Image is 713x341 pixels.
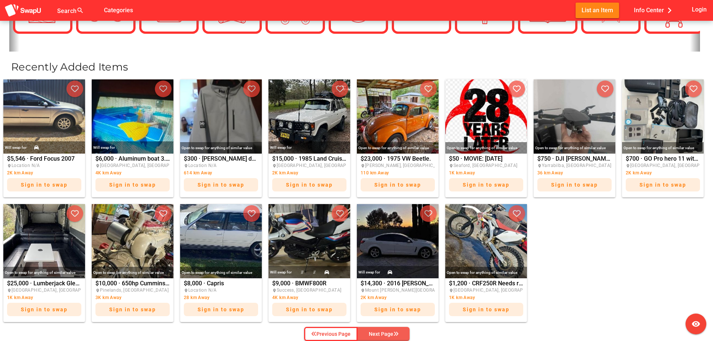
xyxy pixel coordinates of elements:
[184,295,209,300] span: 28 km Away
[626,156,700,195] div: $700 · GO Pro hero 11 with heaps of accessors
[622,79,704,154] img: imbrodie%40gmail.com%2F8fdd8fb2-6442-4426-9efb-5246d8a5f656%2F1749208650IMG_1833.JPG
[188,163,217,168] span: Location N/A
[5,144,27,152] div: Will swap for
[95,281,170,320] div: $10,000 · 650hp Cummins kta19
[453,163,517,168] span: Seaford, [GEOGRAPHIC_DATA]
[634,4,675,16] span: Info Center
[7,164,12,168] i: place
[92,204,173,278] img: freak_fishing101%40icloud.com%2F62403b0f-0e72-407b-b3a5-c0b0ea4dda40%2F17490168358F1C7A06-5096-4F...
[21,306,68,312] span: Sign in to swap
[361,295,387,300] span: 2K km Away
[92,79,173,154] img: jodiegillham%40gmail.com%2F73b6cccc-accc-4ff1-b085-f12707701fcc%2F1750901343IMG_20250107_111033.jpg
[12,288,104,293] span: [GEOGRAPHIC_DATA], [GEOGRAPHIC_DATA]
[449,164,453,168] i: place
[7,156,81,195] div: $5,546 · Ford Focus 2007
[355,204,440,322] a: Will swap for$14,300 · 2016 [PERSON_NAME] EvokeMount [PERSON_NAME][GEOGRAPHIC_DATA]2K km AwaySign...
[690,3,709,16] button: Login
[1,204,87,322] a: Open to swap for anything of similar value$25,000 · Lumberjack Glenaire Series 2[GEOGRAPHIC_DATA]...
[100,288,169,293] span: Pinelands, [GEOGRAPHIC_DATA]
[104,4,133,16] span: Categories
[7,281,81,320] div: $25,000 · Lumberjack Glenaire Series 2
[537,156,612,195] div: $750 · DJI [PERSON_NAME] pro
[361,170,389,176] span: 110 km Away
[537,164,542,168] i: place
[639,182,686,188] span: Sign in to swap
[7,295,33,300] span: 1K km Away
[358,268,380,276] div: Will swap for
[361,288,365,293] i: place
[184,170,212,176] span: 614 km Away
[277,288,341,293] span: Success, [GEOGRAPHIC_DATA]
[620,79,706,197] a: Open to swap for anything of similar value$700 · GO Pro hero 11 with heaps of accessors[GEOGRAPHI...
[90,79,175,197] a: Will swap for$6,000 · Aluminum boat 3.2m[GEOGRAPHIC_DATA], [GEOGRAPHIC_DATA]4K km AwaySign in to ...
[198,306,244,312] span: Sign in to swap
[21,182,68,188] span: Sign in to swap
[374,306,421,312] span: Sign in to swap
[272,156,346,195] div: $15,000 · 1985 Land Cruiser
[3,267,85,278] div: Open to swap for anything of similar value
[361,156,435,195] div: $23,000 · 1975 VW Beetle.
[95,170,121,176] span: 4K km Away
[534,142,615,154] div: Open to swap for anything of similar value
[270,268,292,276] div: Will swap for
[443,79,529,197] a: Open to swap for anything of similar value$50 · MOVIE: [DATE]Seaford, [GEOGRAPHIC_DATA]1K km Away...
[1,79,87,197] a: Will swap for$5,546 · Ford Focus 2007Location N/A2K km AwaySign in to swap
[445,204,527,278] img: toryboy420%40gmail.com%2Fca8641ee-7d00-48eb-9a71-82552e96d7be%2F1747870002Snapchat-1847324843.jpg
[463,306,509,312] span: Sign in to swap
[365,288,461,293] span: Mount [PERSON_NAME][GEOGRAPHIC_DATA]
[277,163,369,168] span: [GEOGRAPHIC_DATA], [GEOGRAPHIC_DATA]
[184,164,188,168] i: place
[463,182,509,188] span: Sign in to swap
[576,3,619,18] button: List an Item
[361,281,435,320] div: $14,300 · 2016 [PERSON_NAME] Evoke
[445,79,527,154] img: ginveal%40gmail.com%2Fc319777a-44f2-44d0-98e2-20474eac4189%2F1749635494IMG_1551.jpeg
[268,204,350,278] img: brentpike67%40gmail.com%2F2cb87c7e-cd5f-43f7-9078-5fe7019af55a%2F17484202341000007601.jpg
[268,79,350,154] img: robbiestewart0700%40gmail.com%2F3c648804-e832-4ca6-b86e-bbc176cda46c%2F1750161376IMG_8991.jpeg
[691,319,700,328] i: visibility
[355,79,440,197] a: Open to swap for anything of similar value$23,000 · 1975 VW Beetle.[PERSON_NAME], [GEOGRAPHIC_DAT...
[109,306,156,312] span: Sign in to swap
[272,288,277,293] i: place
[692,4,707,14] span: Login
[267,79,352,197] a: Will swap for$15,000 · 1985 Land Cruiser[GEOGRAPHIC_DATA], [GEOGRAPHIC_DATA]2K km AwaySign in to ...
[357,142,439,154] div: Open to swap for anything of similar value
[311,329,351,338] div: Previous Page
[286,182,333,188] span: Sign in to swap
[443,204,529,322] a: Open to swap for anything of similar value$1,200 · CRF250R Needs rebuild...[GEOGRAPHIC_DATA], [GE...
[445,267,527,278] div: Open to swap for anything of similar value
[361,164,365,168] i: place
[449,288,453,293] i: place
[180,267,262,278] div: Open to swap for anything of similar value
[180,142,262,154] div: Open to swap for anything of similar value
[664,5,675,16] i: chevron_right
[93,144,115,152] div: Will swap for
[622,142,704,154] div: Open to swap for anything of similar value
[188,288,217,293] span: Location N/A
[95,156,170,195] div: $6,000 · Aluminum boat 3.2m
[267,204,352,322] a: Will swap for$9,000 · BMWF800RSuccess, [GEOGRAPHIC_DATA]4K km AwaySign in to swap
[98,3,139,18] button: Categories
[95,295,121,300] span: 3K km Away
[272,170,298,176] span: 2K km Away
[3,204,85,278] img: calvinpinnegar%40gmail.com%2F72314271-f4ca-4d80-a8b0-077a138eb04e%2F1749030972IMG_3837.jpeg
[537,170,563,176] span: 36 km Away
[286,306,333,312] span: Sign in to swap
[184,281,258,320] div: $8,000 · Capris
[178,79,264,197] a: Open to swap for anything of similar value$300 · [PERSON_NAME] designer jacketLocation N/A614 km ...
[358,327,410,341] button: Next Page
[270,144,292,152] div: Will swap for
[532,79,617,197] a: Open to swap for anything of similar value$750 · DJI [PERSON_NAME] proYarrabilba, [GEOGRAPHIC_DAT...
[92,267,173,278] div: Open to swap for anything of similar value
[582,5,613,15] span: List an Item
[357,204,439,278] img: kelleymicallef%40gmail.com%2F38f2f200-9d9b-4897-8416-505bc2886262%2F1748399273c3e4380ab864aa51a17...
[184,156,258,195] div: $300 · [PERSON_NAME] designer jacket
[626,164,630,168] i: place
[7,170,33,176] span: 2K km Away
[357,79,439,154] img: lebo.elevarte%40gmail.com%2Fc7c5db76-6160-4b3f-b999-1db48274d748%2F17499610321000002266.jpg
[3,79,85,154] img: rajeevrsk22%40gmail.com%2F9eed4088-b4ab-40fc-b13b-466f54727e9e%2F1751635621Screenshot_20250704_21...
[90,204,175,322] a: Open to swap for anything of similar value$10,000 · 650hp Cummins kta19Pinelands, [GEOGRAPHIC_DAT...
[445,142,527,154] div: Open to swap for anything of similar value
[374,182,421,188] span: Sign in to swap
[449,281,523,320] div: $1,200 · CRF250R Needs rebuild...
[449,156,523,195] div: $50 · MOVIE: [DATE]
